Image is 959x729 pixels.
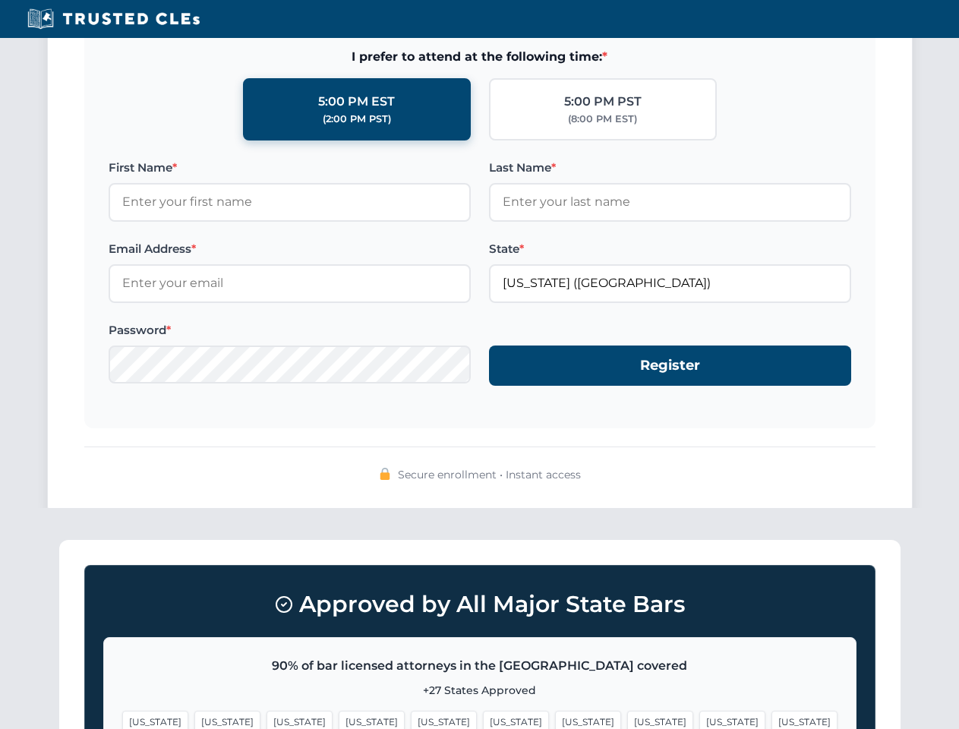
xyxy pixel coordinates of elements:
[564,92,642,112] div: 5:00 PM PST
[568,112,637,127] div: (8:00 PM EST)
[109,240,471,258] label: Email Address
[489,264,851,302] input: Florida (FL)
[489,183,851,221] input: Enter your last name
[489,159,851,177] label: Last Name
[379,468,391,480] img: 🔒
[103,584,856,625] h3: Approved by All Major State Bars
[122,682,838,699] p: +27 States Approved
[398,466,581,483] span: Secure enrollment • Instant access
[23,8,204,30] img: Trusted CLEs
[109,183,471,221] input: Enter your first name
[489,346,851,386] button: Register
[323,112,391,127] div: (2:00 PM PST)
[109,47,851,67] span: I prefer to attend at the following time:
[109,264,471,302] input: Enter your email
[109,159,471,177] label: First Name
[489,240,851,258] label: State
[318,92,395,112] div: 5:00 PM EST
[122,656,838,676] p: 90% of bar licensed attorneys in the [GEOGRAPHIC_DATA] covered
[109,321,471,339] label: Password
